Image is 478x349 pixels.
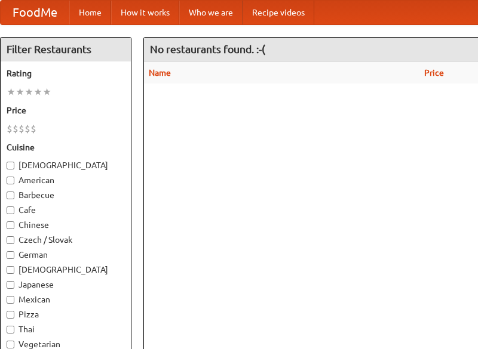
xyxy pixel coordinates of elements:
a: FoodMe [1,1,69,24]
a: Recipe videos [243,1,314,24]
label: Pizza [7,308,125,320]
label: American [7,174,125,186]
li: ★ [42,85,51,98]
input: Vegetarian [7,341,14,348]
a: Price [424,68,444,78]
input: [DEMOGRAPHIC_DATA] [7,162,14,169]
h5: Cuisine [7,141,125,153]
input: Pizza [7,311,14,319]
a: How it works [111,1,179,24]
input: Thai [7,326,14,333]
input: American [7,177,14,184]
li: ★ [16,85,24,98]
label: Cafe [7,204,125,216]
input: Barbecue [7,192,14,199]
h5: Rating [7,67,125,79]
li: $ [30,122,36,135]
input: Czech / Slovak [7,236,14,244]
li: $ [24,122,30,135]
a: Name [149,68,171,78]
input: Mexican [7,296,14,304]
li: $ [7,122,13,135]
label: Mexican [7,294,125,305]
label: [DEMOGRAPHIC_DATA] [7,264,125,276]
label: Czech / Slovak [7,234,125,246]
h4: Filter Restaurants [1,38,131,61]
li: $ [19,122,24,135]
input: Cafe [7,206,14,214]
h5: Price [7,104,125,116]
ng-pluralize: No restaurants found. :-( [150,44,265,55]
li: ★ [33,85,42,98]
label: [DEMOGRAPHIC_DATA] [7,159,125,171]
label: Barbecue [7,189,125,201]
input: [DEMOGRAPHIC_DATA] [7,266,14,274]
input: Japanese [7,281,14,289]
label: German [7,249,125,261]
a: Who we are [179,1,243,24]
li: $ [13,122,19,135]
li: ★ [7,85,16,98]
label: Thai [7,323,125,335]
input: Chinese [7,221,14,229]
li: ★ [24,85,33,98]
label: Japanese [7,279,125,291]
label: Chinese [7,219,125,231]
a: Home [69,1,111,24]
input: German [7,251,14,259]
